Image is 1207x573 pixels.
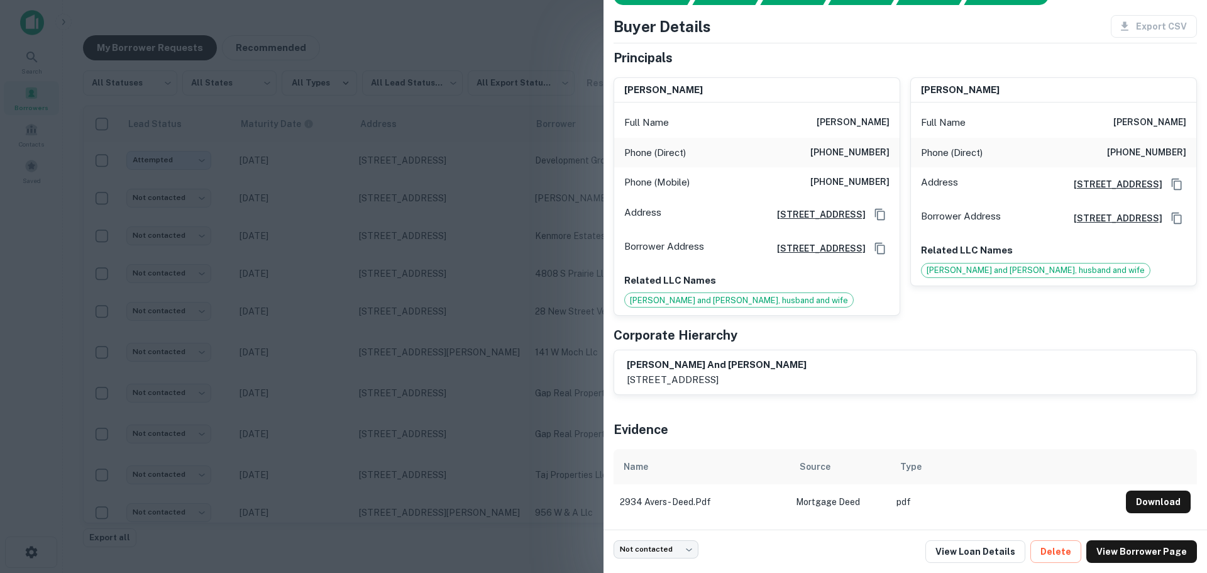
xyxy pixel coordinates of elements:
[624,115,669,130] p: Full Name
[810,175,890,190] h6: [PHONE_NUMBER]
[624,175,690,190] p: Phone (Mobile)
[1144,472,1207,533] iframe: Chat Widget
[921,145,983,160] p: Phone (Direct)
[1064,177,1162,191] a: [STREET_ADDRESS]
[614,449,790,484] th: Name
[614,48,673,67] h5: Principals
[1113,115,1186,130] h6: [PERSON_NAME]
[624,273,890,288] p: Related LLC Names
[921,243,1186,258] p: Related LLC Names
[627,372,807,387] p: [STREET_ADDRESS]
[817,115,890,130] h6: [PERSON_NAME]
[1064,211,1162,225] a: [STREET_ADDRESS]
[1126,491,1191,513] button: Download
[624,83,703,97] h6: [PERSON_NAME]
[890,484,1120,520] td: pdf
[614,540,698,559] div: Not contacted
[790,484,890,520] td: Mortgage Deed
[871,205,890,224] button: Copy Address
[624,205,661,224] p: Address
[767,208,866,221] a: [STREET_ADDRESS]
[1167,175,1186,194] button: Copy Address
[921,209,1001,228] p: Borrower Address
[614,15,711,38] h4: Buyer Details
[922,264,1150,277] span: [PERSON_NAME] and [PERSON_NAME], husband and wife
[790,449,890,484] th: Source
[624,145,686,160] p: Phone (Direct)
[767,242,866,255] a: [STREET_ADDRESS]
[810,145,890,160] h6: [PHONE_NUMBER]
[627,358,807,372] h6: [PERSON_NAME] and [PERSON_NAME]
[1086,540,1197,563] a: View Borrower Page
[1030,540,1081,563] button: Delete
[925,540,1025,563] a: View Loan Details
[1167,209,1186,228] button: Copy Address
[921,83,1000,97] h6: [PERSON_NAME]
[1107,145,1186,160] h6: [PHONE_NUMBER]
[624,459,648,474] div: Name
[625,294,853,307] span: [PERSON_NAME] and [PERSON_NAME], husband and wife
[614,449,1197,520] div: scrollable content
[614,420,668,439] h5: Evidence
[871,239,890,258] button: Copy Address
[614,326,737,345] h5: Corporate Hierarchy
[890,449,1120,484] th: Type
[624,239,704,258] p: Borrower Address
[921,175,958,194] p: Address
[800,459,830,474] div: Source
[614,484,790,520] td: 2934 avers - deed.pdf
[900,459,922,474] div: Type
[921,115,966,130] p: Full Name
